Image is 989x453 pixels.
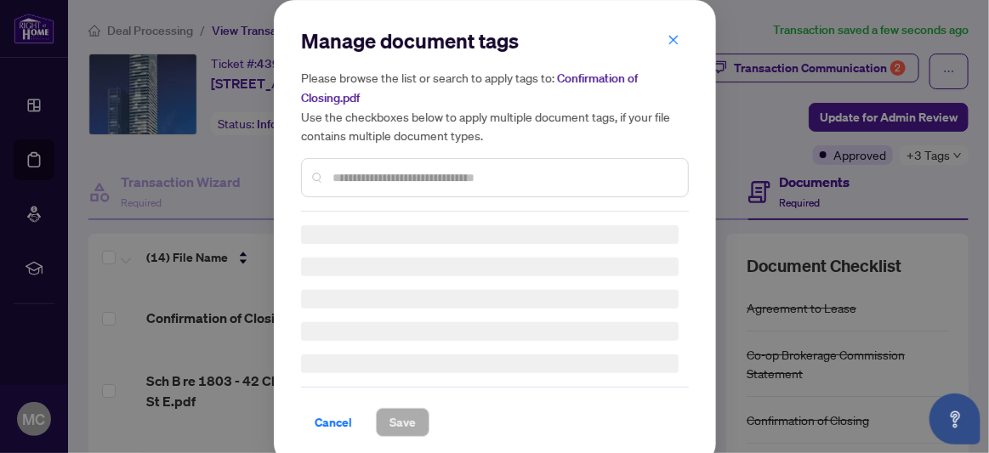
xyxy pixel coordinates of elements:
span: close [668,34,679,46]
button: Save [376,408,429,437]
span: Confirmation of Closing.pdf [301,71,638,105]
h2: Manage document tags [301,27,689,54]
span: Cancel [315,409,352,436]
button: Cancel [301,408,366,437]
h5: Please browse the list or search to apply tags to: Use the checkboxes below to apply multiple doc... [301,68,689,144]
button: Open asap [929,394,980,445]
